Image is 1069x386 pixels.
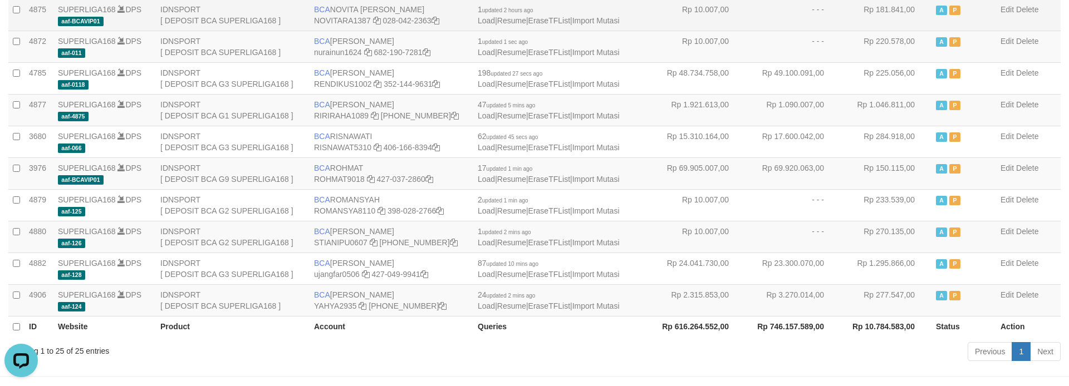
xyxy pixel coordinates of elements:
button: Open LiveChat chat widget [4,4,38,38]
th: ID [24,316,53,337]
span: | | | [478,195,620,215]
a: Edit [1001,164,1014,172]
span: 1 [478,37,528,46]
th: Action [996,316,1061,337]
a: SUPERLIGA168 [58,259,116,268]
a: Delete [1016,100,1038,109]
span: | | | [478,68,620,88]
a: Import Mutasi [572,175,620,184]
a: EraseTFList [528,80,570,88]
span: aaf-BCAVIP01 [58,175,104,185]
th: Status [931,316,996,337]
td: IDNSPORT [ DEPOSIT BCA G3 SUPERLIGA168 ] [156,62,310,94]
td: 4785 [24,62,53,94]
span: BCA [314,5,330,14]
td: DPS [53,62,156,94]
td: Rp 225.056,00 [841,62,931,94]
span: 62 [478,132,538,141]
td: 4872 [24,31,53,62]
span: aaf-066 [58,143,85,153]
td: Rp 17.600.042,00 [746,126,841,157]
td: Rp 23.300.070,00 [746,253,841,284]
span: aaf-124 [58,302,85,311]
td: 3680 [24,126,53,157]
a: Delete [1016,132,1038,141]
a: Previous [968,342,1012,361]
a: Edit [1001,227,1014,236]
a: Copy RISNAWAT5310 to clipboard [374,143,381,152]
a: EraseTFList [528,301,570,310]
th: Product [156,316,310,337]
a: Copy NOVITARA1387 to clipboard [373,16,381,25]
a: SUPERLIGA168 [58,37,116,46]
td: IDNSPORT [ DEPOSIT BCA G9 SUPERLIGA168 ] [156,157,310,189]
td: Rp 277.547,00 [841,284,931,316]
span: 198 [478,68,542,77]
td: Rp 15.310.164,00 [650,126,746,157]
td: ROMANSYAH 398-028-2766 [310,189,473,221]
td: [PERSON_NAME] [PHONE_NUMBER] [310,221,473,253]
span: 47 [478,100,535,109]
a: EraseTFList [528,111,570,120]
td: Rp 2.315.853,00 [650,284,746,316]
a: Edit [1001,68,1014,77]
a: Import Mutasi [572,48,620,57]
span: Active [936,227,947,237]
a: Edit [1001,37,1014,46]
td: Rp 10.007,00 [650,189,746,221]
td: IDNSPORT [ DEPOSIT BCA G2 SUPERLIGA168 ] [156,221,310,253]
td: IDNSPORT [ DEPOSIT BCA G3 SUPERLIGA168 ] [156,126,310,157]
div: Showing 1 to 25 of 25 entries [8,341,437,357]
td: 4906 [24,284,53,316]
a: Copy 0280422363 to clipboard [431,16,439,25]
a: Resume [497,143,526,152]
span: updated 1 min ago [487,166,533,172]
span: Active [936,259,947,269]
a: YAHYA2935 [314,301,357,310]
td: - - - [746,221,841,253]
a: Edit [1001,100,1014,109]
span: BCA [314,164,330,172]
span: BCA [314,100,330,109]
span: | | | [478,290,620,310]
a: Delete [1016,5,1038,14]
a: Copy nurainun1624 to clipboard [364,48,372,57]
a: Load [478,111,495,120]
a: SUPERLIGA168 [58,5,116,14]
td: DPS [53,31,156,62]
a: Resume [497,48,526,57]
a: Copy 4062301272 to clipboard [439,301,447,310]
a: NOVITARA1387 [314,16,371,25]
a: Import Mutasi [572,111,620,120]
span: BCA [314,195,330,204]
td: - - - [746,189,841,221]
a: Load [478,301,495,310]
th: Website [53,316,156,337]
a: EraseTFList [528,206,570,215]
span: BCA [314,227,330,236]
span: aaf-0118 [58,80,89,90]
td: Rp 220.578,00 [841,31,931,62]
a: Resume [497,80,526,88]
a: Copy 3980282766 to clipboard [436,206,444,215]
span: Paused [949,196,960,205]
a: STIANIPU0607 [314,238,367,247]
span: | | | [478,100,620,120]
a: EraseTFList [528,143,570,152]
td: 4877 [24,94,53,126]
a: Delete [1016,164,1038,172]
span: updated 27 secs ago [491,71,542,77]
span: BCA [314,68,330,77]
a: Delete [1016,290,1038,299]
a: Copy RENDIKUS1002 to clipboard [374,80,381,88]
a: Resume [497,16,526,25]
a: Import Mutasi [572,206,620,215]
a: RISNAWAT5310 [314,143,371,152]
span: Active [936,37,947,47]
span: | | | [478,164,620,184]
span: | | | [478,259,620,279]
td: DPS [53,94,156,126]
a: SUPERLIGA168 [58,290,116,299]
a: EraseTFList [528,175,570,184]
td: Rp 1.046.811,00 [841,94,931,126]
